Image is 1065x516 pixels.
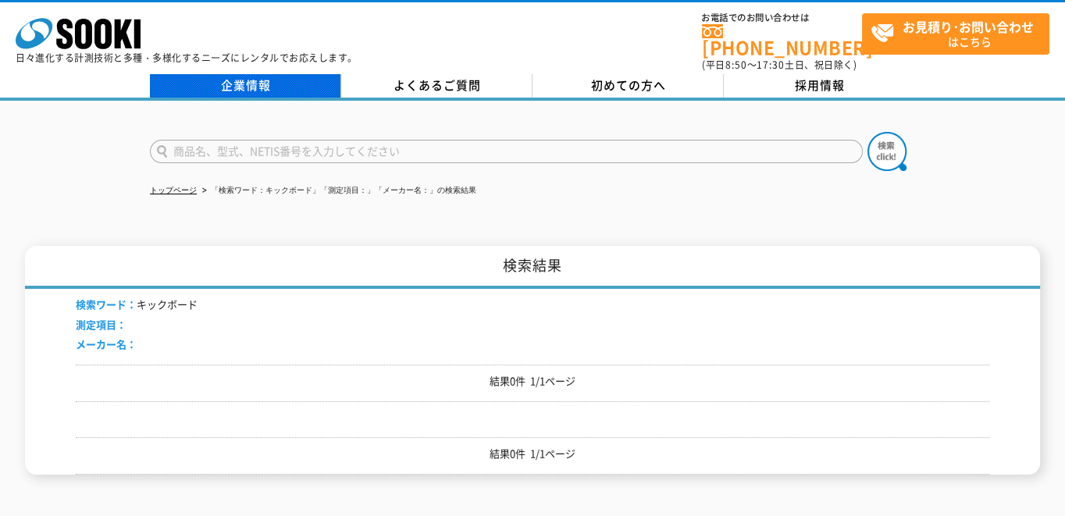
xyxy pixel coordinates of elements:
span: メーカー名： [76,336,137,351]
a: お見積り･お問い合わせはこちら [862,13,1049,55]
h1: 検索結果 [25,246,1040,289]
span: お電話でのお問い合わせは [702,13,862,23]
span: 初めての方へ [591,77,666,94]
span: 検索ワード： [76,297,137,311]
a: [PHONE_NUMBER] [702,24,862,56]
a: 採用情報 [724,74,915,98]
a: 企業情報 [150,74,341,98]
a: 初めての方へ [532,74,724,98]
p: 日々進化する計測技術と多種・多様化するニーズにレンタルでお応えします。 [16,53,358,62]
strong: お見積り･お問い合わせ [903,17,1034,36]
span: 8:50 [725,58,747,72]
span: (平日 ～ 土日、祝日除く) [702,58,857,72]
li: 「検索ワード：キックボード」「測定項目：」「メーカー名：」の検索結果 [199,183,476,199]
a: よくあるご質問 [341,74,532,98]
span: はこちら [871,14,1049,53]
span: 17:30 [757,58,785,72]
img: btn_search.png [867,132,906,171]
li: キックボード [76,297,198,313]
a: トップページ [150,186,197,194]
p: 結果0件 1/1ページ [76,446,989,462]
p: 結果0件 1/1ページ [76,373,989,390]
input: 商品名、型式、NETIS番号を入力してください [150,140,863,163]
span: 測定項目： [76,317,126,332]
